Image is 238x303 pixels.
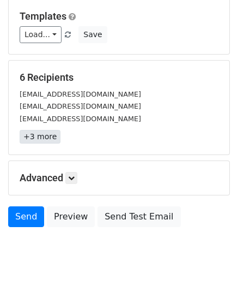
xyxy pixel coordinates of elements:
small: [EMAIL_ADDRESS][DOMAIN_NAME] [20,90,141,98]
small: [EMAIL_ADDRESS][DOMAIN_NAME] [20,115,141,123]
iframe: Chat Widget [184,251,238,303]
a: Preview [47,206,95,227]
a: +3 more [20,130,60,144]
a: Send Test Email [97,206,180,227]
a: Load... [20,26,62,43]
h5: 6 Recipients [20,72,218,84]
a: Templates [20,10,66,22]
small: [EMAIL_ADDRESS][DOMAIN_NAME] [20,102,141,110]
button: Save [78,26,107,43]
h5: Advanced [20,172,218,184]
a: Send [8,206,44,227]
